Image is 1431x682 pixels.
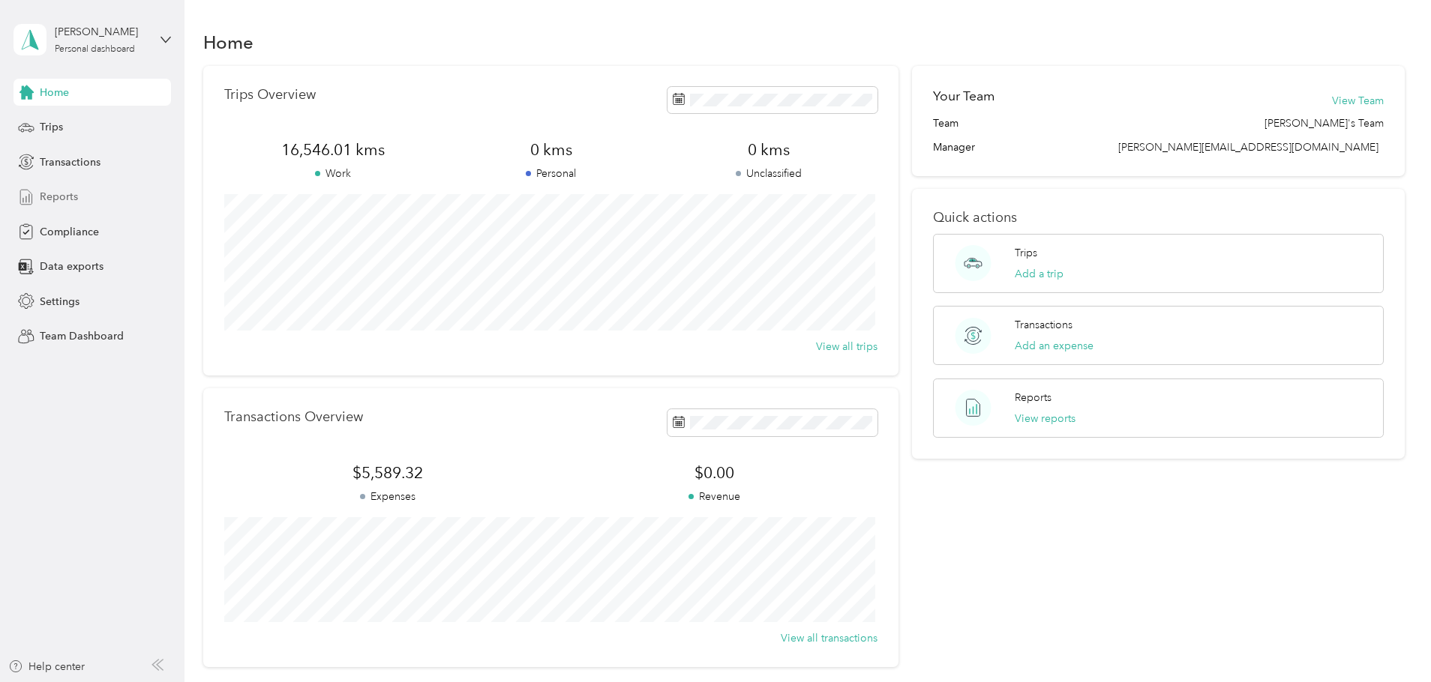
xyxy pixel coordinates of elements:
span: Team [933,115,958,131]
span: Data exports [40,259,103,274]
p: Expenses [224,489,551,504]
button: View all trips [816,339,877,354]
span: Transactions [40,154,100,170]
span: Home [40,85,69,100]
button: View reports [1015,411,1075,426]
span: Team Dashboard [40,328,124,344]
p: Personal [442,166,660,181]
p: Transactions Overview [224,409,363,425]
button: View all transactions [781,630,877,646]
span: $5,589.32 [224,462,551,483]
div: Personal dashboard [55,45,135,54]
h2: Your Team [933,87,994,106]
p: Reports [1015,390,1051,405]
p: Unclassified [660,166,878,181]
iframe: Everlance-gr Chat Button Frame [1347,598,1431,682]
span: [PERSON_NAME][EMAIL_ADDRESS][DOMAIN_NAME] [1118,141,1378,154]
span: $0.00 [551,462,878,483]
span: Manager [933,139,975,155]
p: Trips [1015,245,1037,261]
button: Add a trip [1015,266,1063,282]
span: 0 kms [442,139,660,160]
button: View Team [1332,93,1384,109]
button: Add an expense [1015,338,1093,354]
span: Reports [40,189,78,205]
p: Transactions [1015,317,1072,333]
h1: Home [203,34,253,50]
div: [PERSON_NAME] [55,24,148,40]
p: Trips Overview [224,87,316,103]
button: Help center [8,659,85,675]
span: 16,546.01 kms [224,139,442,160]
p: Work [224,166,442,181]
span: Settings [40,294,79,310]
span: 0 kms [660,139,878,160]
p: Revenue [551,489,878,504]
span: Trips [40,119,63,135]
span: [PERSON_NAME]'s Team [1264,115,1384,131]
p: Quick actions [933,210,1384,226]
span: Compliance [40,224,99,240]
